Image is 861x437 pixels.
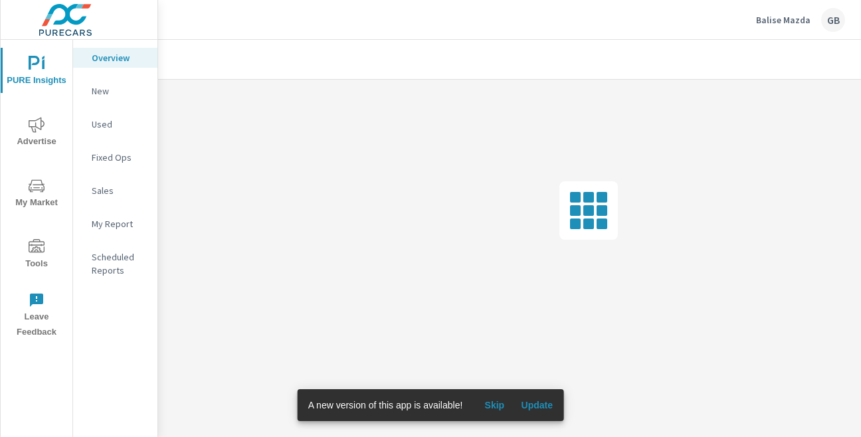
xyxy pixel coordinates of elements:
[308,400,463,410] span: A new version of this app is available!
[5,178,68,211] span: My Market
[73,48,157,68] div: Overview
[5,117,68,149] span: Advertise
[1,40,72,345] div: nav menu
[73,147,157,167] div: Fixed Ops
[92,151,147,164] p: Fixed Ops
[516,394,558,416] button: Update
[92,51,147,64] p: Overview
[73,181,157,201] div: Sales
[5,292,68,340] span: Leave Feedback
[92,84,147,98] p: New
[5,56,68,88] span: PURE Insights
[73,114,157,134] div: Used
[92,250,147,277] p: Scheduled Reports
[73,247,157,280] div: Scheduled Reports
[756,14,811,26] p: Balise Mazda
[92,217,147,230] p: My Report
[478,399,510,411] span: Skip
[92,184,147,197] p: Sales
[73,214,157,234] div: My Report
[821,8,845,32] div: GB
[73,81,157,101] div: New
[5,239,68,272] span: Tools
[473,394,516,416] button: Skip
[92,118,147,131] p: Used
[521,399,553,411] span: Update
